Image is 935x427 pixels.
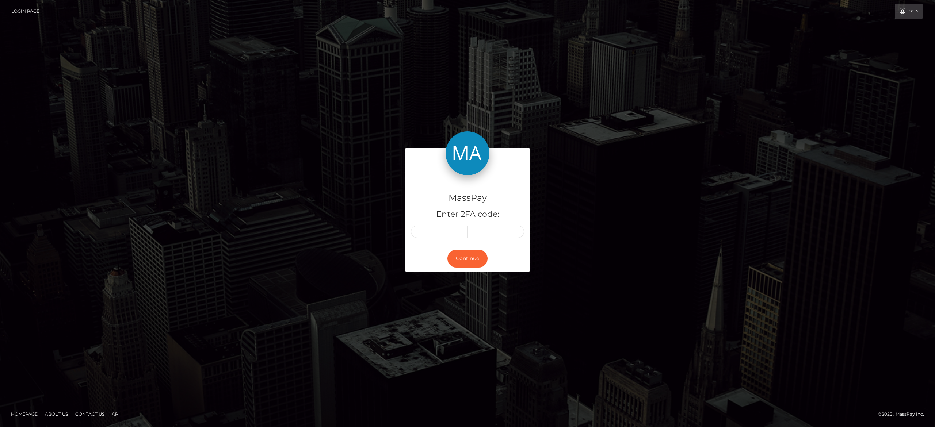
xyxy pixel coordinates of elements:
h5: Enter 2FA code: [411,209,524,220]
button: Continue [447,250,488,268]
a: About Us [42,408,71,420]
div: © 2025 , MassPay Inc. [878,410,930,418]
a: Contact Us [72,408,107,420]
a: Login Page [11,4,39,19]
a: Homepage [8,408,41,420]
img: MassPay [446,131,489,175]
a: API [109,408,123,420]
h4: MassPay [411,192,524,204]
a: Login [895,4,923,19]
